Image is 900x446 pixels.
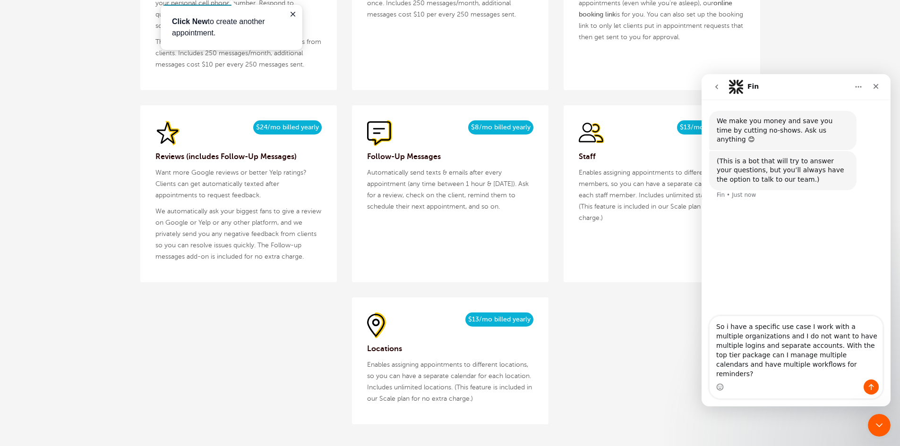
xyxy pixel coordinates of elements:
[468,120,533,135] span: $8/mo billed yearly
[677,120,745,135] span: $13/mo billed yearly
[367,359,533,404] p: Enables assigning appointments to different locations, so you can have a separate calendar for ea...
[161,5,302,50] iframe: tooltip
[702,74,891,406] iframe: Intercom live chat
[155,206,322,262] p: We automatically ask your biggest fans to give a review on Google or Yelp or any other platform, ...
[155,36,322,70] p: This feature works for replying to texts and emails from clients. Includes 250 messages/month, ad...
[155,167,322,201] p: Want more Google reviews or better Yelp ratings? Clients can get automatically texted after appoi...
[367,167,533,212] p: Automatically send texts & emails after every appointment (any time between 1 hour & [DATE]). Ask...
[579,151,745,162] h3: Staff
[579,167,745,224] p: Enables assigning appointments to different staff members, so you can have a separate calendar fo...
[155,151,322,162] h3: Reviews (includes Follow-Up Messages)
[253,120,322,135] span: $24/mo billed yearly
[465,312,533,327] span: $13/mo billed yearly
[868,414,891,437] iframe: Intercom live chat
[367,343,533,354] h3: Locations
[367,151,533,162] h3: Follow-Up Messages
